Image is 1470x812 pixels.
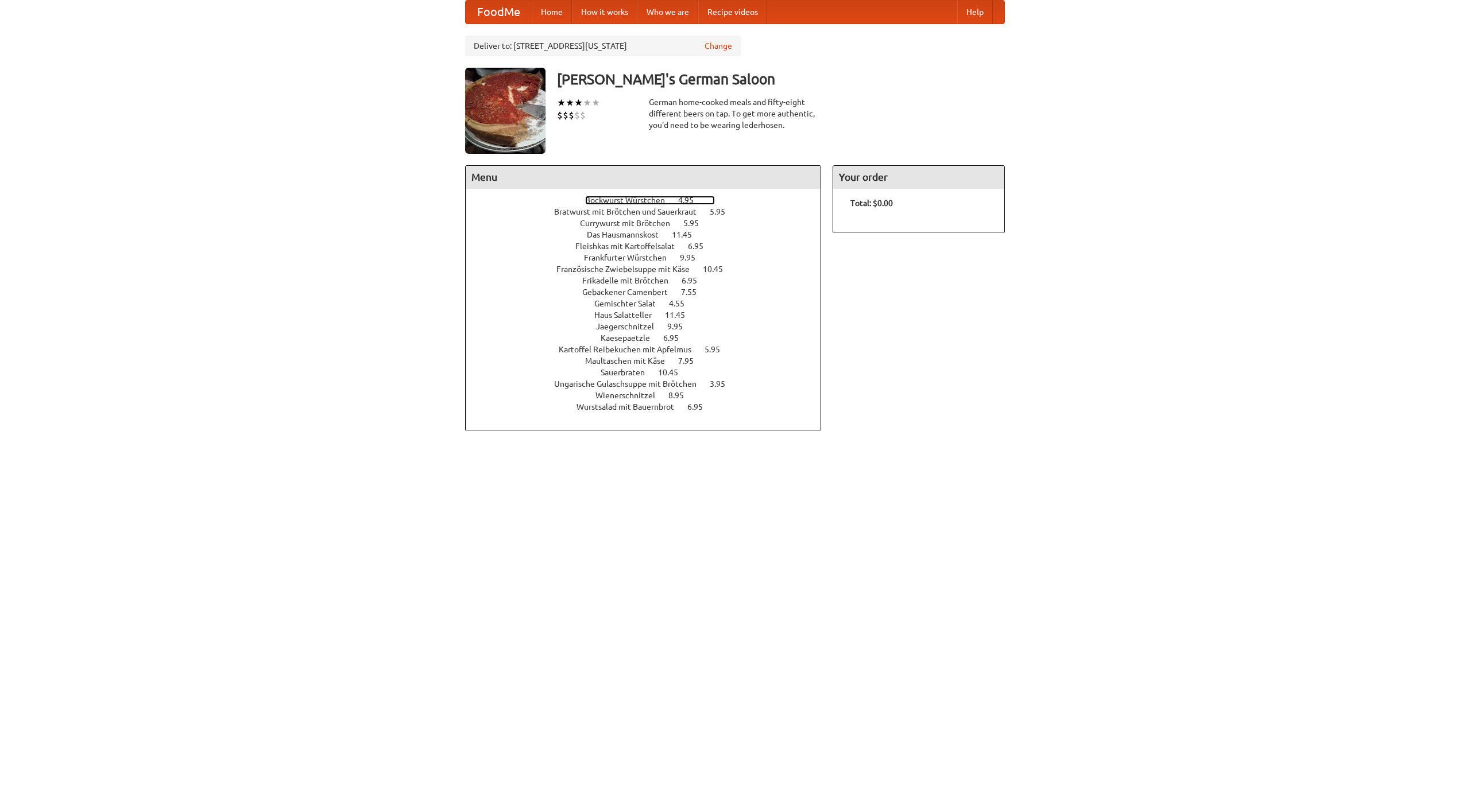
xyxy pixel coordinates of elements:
[466,166,821,189] h4: Menu
[698,1,767,24] a: Recipe videos
[585,356,676,366] span: Maultaschen mit Käse
[554,207,708,216] span: Bratwurst mit Brötchen und Sauerkraut
[466,1,532,24] a: FoodMe
[580,219,720,228] a: Currywurst mit Brötchen 5.95
[672,230,703,239] span: 11.45
[601,333,700,343] a: Kaesepaetzle 6.95
[705,40,732,52] a: Change
[559,345,741,354] a: Kartoffel Reibekuchen mit Apfelmus 5.95
[667,322,694,331] span: 9.95
[465,36,741,56] div: Deliver to: [STREET_ADDRESS][US_STATE]
[554,207,746,216] a: Bratwurst mit Brötchen und Sauerkraut 5.95
[680,253,707,262] span: 9.95
[568,109,574,122] li: $
[601,368,699,377] a: Sauerbraten 10.45
[559,345,703,354] span: Kartoffel Reibekuchen mit Apfelmus
[557,96,566,109] li: ★
[574,109,580,122] li: $
[703,265,734,274] span: 10.45
[601,368,656,377] span: Sauerbraten
[554,379,708,388] span: Ungarische Gulaschsuppe mit Brötchen
[683,219,710,228] span: 5.95
[582,276,718,285] a: Frikadelle mit Brötchen 6.95
[687,402,714,411] span: 6.95
[594,310,706,320] a: Haus Salatteller 11.45
[595,391,705,400] a: Wienerschnitzel 8.95
[705,345,732,354] span: 5.95
[601,333,661,343] span: Kaesepaetzle
[678,356,705,366] span: 7.95
[681,287,708,297] span: 7.55
[658,368,690,377] span: 10.45
[678,196,705,205] span: 4.95
[532,1,572,24] a: Home
[557,68,1005,91] h3: [PERSON_NAME]'s German Saloon
[572,1,637,24] a: How it works
[582,276,680,285] span: Frikadelle mit Brötchen
[710,379,737,388] span: 3.95
[585,356,715,366] a: Maultaschen mit Käse 7.95
[594,310,663,320] span: Haus Salatteller
[587,230,670,239] span: Das Hausmannskost
[682,276,709,285] span: 6.95
[688,242,715,251] span: 6.95
[582,287,679,297] span: Gebackener Camenbert
[585,196,715,205] a: Bockwurst Würstchen 4.95
[575,242,686,251] span: Fleishkas mit Kartoffelsalat
[850,199,893,208] b: Total: $0.00
[563,109,568,122] li: $
[566,96,574,109] li: ★
[554,379,746,388] a: Ungarische Gulaschsuppe mit Brötchen 3.95
[577,402,724,411] a: Wurstsalad mit Bauernbrot 6.95
[580,109,586,122] li: $
[957,1,993,24] a: Help
[649,96,821,131] div: German home-cooked meals and fifty-eight different beers on tap. To get more authentic, you'd nee...
[584,253,717,262] a: Frankfurter Würstchen 9.95
[575,242,725,251] a: Fleishkas mit Kartoffelsalat 6.95
[556,265,701,274] span: Französische Zwiebelsuppe mit Käse
[595,391,667,400] span: Wienerschnitzel
[665,310,697,320] span: 11.45
[710,207,737,216] span: 5.95
[594,299,706,308] a: Gemischter Salat 4.55
[663,333,690,343] span: 6.95
[637,1,698,24] a: Who we are
[833,166,1004,189] h4: Your order
[585,196,676,205] span: Bockwurst Würstchen
[668,391,695,400] span: 8.95
[557,109,563,122] li: $
[669,299,696,308] span: 4.55
[465,68,546,154] img: angular.jpg
[574,96,583,109] li: ★
[580,219,682,228] span: Currywurst mit Brötchen
[584,253,678,262] span: Frankfurter Würstchen
[594,299,667,308] span: Gemischter Salat
[583,96,591,109] li: ★
[596,322,704,331] a: Jaegerschnitzel 9.95
[582,287,718,297] a: Gebackener Camenbert 7.55
[556,265,744,274] a: Französische Zwiebelsuppe mit Käse 10.45
[596,322,666,331] span: Jaegerschnitzel
[591,96,600,109] li: ★
[587,230,713,239] a: Das Hausmannskost 11.45
[577,402,686,411] span: Wurstsalad mit Bauernbrot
